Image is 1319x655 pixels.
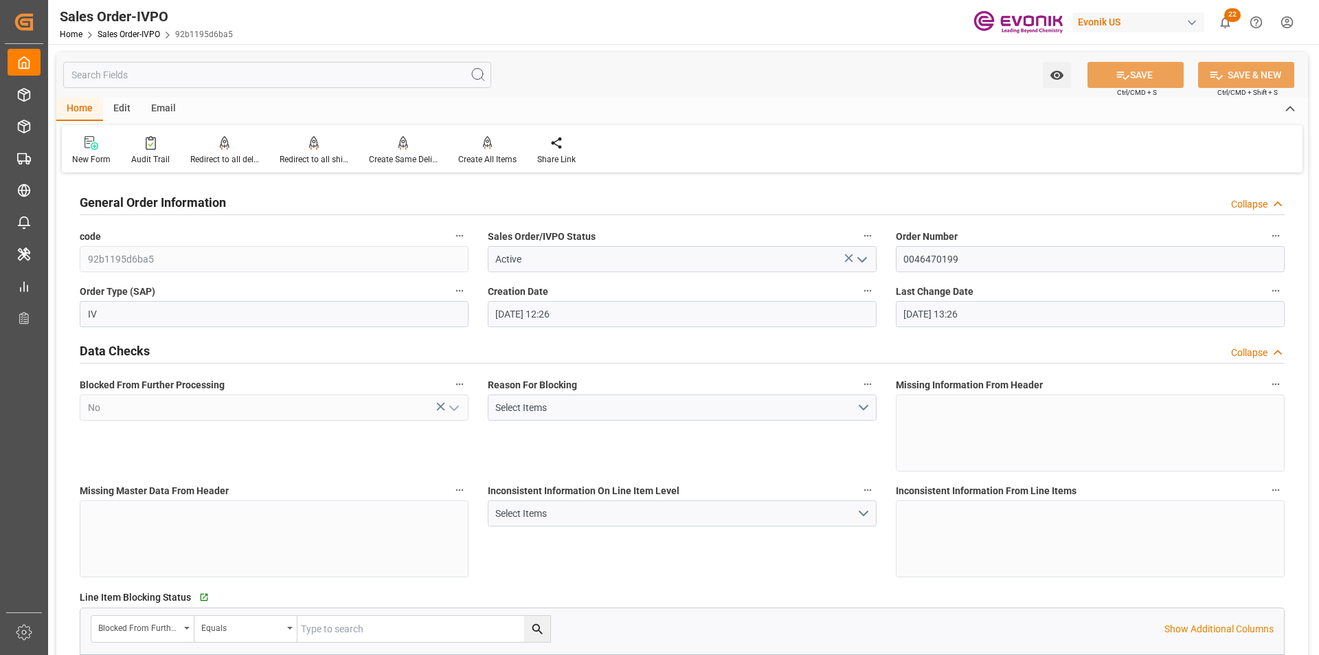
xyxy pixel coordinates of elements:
[488,378,577,392] span: Reason For Blocking
[1217,87,1278,98] span: Ctrl/CMD + Shift + S
[1241,7,1272,38] button: Help Center
[80,378,225,392] span: Blocked From Further Processing
[488,230,596,244] span: Sales Order/IVPO Status
[80,590,191,605] span: Line Item Blocking Status
[1198,62,1294,88] button: SAVE & NEW
[488,395,877,421] button: open menu
[451,282,469,300] button: Order Type (SAP)
[1087,62,1184,88] button: SAVE
[1267,375,1285,393] button: Missing Information From Header
[1210,7,1241,38] button: show 22 new notifications
[495,401,856,415] div: Select Items
[896,378,1043,392] span: Missing Information From Header
[297,616,550,642] input: Type to search
[1043,62,1071,88] button: open menu
[72,153,111,166] div: New Form
[458,153,517,166] div: Create All Items
[1224,8,1241,22] span: 22
[80,484,229,498] span: Missing Master Data From Header
[896,484,1076,498] span: Inconsistent Information From Line Items
[1164,622,1274,636] p: Show Additional Columns
[850,249,871,270] button: open menu
[1231,346,1267,360] div: Collapse
[896,230,958,244] span: Order Number
[80,285,155,299] span: Order Type (SAP)
[488,500,877,526] button: open menu
[1267,282,1285,300] button: Last Change Date
[56,98,103,121] div: Home
[80,342,150,360] h2: Data Checks
[1267,481,1285,499] button: Inconsistent Information From Line Items
[280,153,348,166] div: Redirect to all shipments
[1117,87,1157,98] span: Ctrl/CMD + S
[451,227,469,245] button: code
[859,282,877,300] button: Creation Date
[369,153,438,166] div: Create Same Delivery Date
[60,30,82,39] a: Home
[859,375,877,393] button: Reason For Blocking
[141,98,186,121] div: Email
[1231,197,1267,212] div: Collapse
[201,619,282,634] div: Equals
[98,619,179,634] div: Blocked From Further Processing
[524,616,550,642] button: search button
[859,481,877,499] button: Inconsistent Information On Line Item Level
[194,616,297,642] button: open menu
[1072,12,1204,32] div: Evonik US
[103,98,141,121] div: Edit
[190,153,259,166] div: Redirect to all deliveries
[973,10,1063,34] img: Evonik-brand-mark-Deep-Purple-RGB.jpeg_1700498283.jpeg
[80,193,226,212] h2: General Order Information
[451,481,469,499] button: Missing Master Data From Header
[488,285,548,299] span: Creation Date
[859,227,877,245] button: Sales Order/IVPO Status
[98,30,160,39] a: Sales Order-IVPO
[896,301,1285,327] input: DD.MM.YYYY HH:MM
[80,230,101,244] span: code
[1072,9,1210,35] button: Evonik US
[488,301,877,327] input: DD.MM.YYYY HH:MM
[91,616,194,642] button: open menu
[442,397,463,419] button: open menu
[60,6,233,27] div: Sales Order-IVPO
[896,285,973,299] span: Last Change Date
[451,375,469,393] button: Blocked From Further Processing
[537,153,576,166] div: Share Link
[495,507,856,521] div: Select Items
[488,484,679,498] span: Inconsistent Information On Line Item Level
[63,62,491,88] input: Search Fields
[131,153,170,166] div: Audit Trail
[1267,227,1285,245] button: Order Number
